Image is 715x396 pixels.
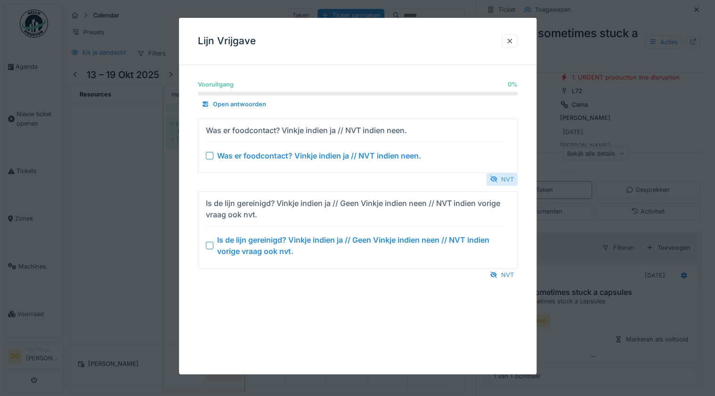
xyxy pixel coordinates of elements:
div: Open antwoorden [198,98,270,111]
div: Is de lijn gereinigd? Vinkje indien ja // Geen Vinkje indien neen // NVT indien vorige vraag ook ... [217,234,506,257]
div: NVT [486,269,518,281]
div: Was er foodcontact? Vinkje indien ja // NVT indien neen. [217,150,421,161]
div: NVT [486,173,518,185]
div: Vooruitgang [198,80,234,89]
h3: Lijn Vrijgave [198,35,256,47]
div: Was er foodcontact? Vinkje indien ja // NVT indien neen. [206,124,407,135]
div: 0 % [508,80,518,89]
summary: Was er foodcontact? Vinkje indien ja // NVT indien neen. Was er foodcontact? Vinkje indien ja // ... [202,122,513,168]
progress: 0 % [198,92,518,95]
summary: Is de lijn gereinigd? Vinkje indien ja // Geen Vinkje indien neen // NVT indien vorige vraag ook ... [202,196,513,264]
div: Is de lijn gereinigd? Vinkje indien ja // Geen Vinkje indien neen // NVT indien vorige vraag ook ... [206,198,502,220]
